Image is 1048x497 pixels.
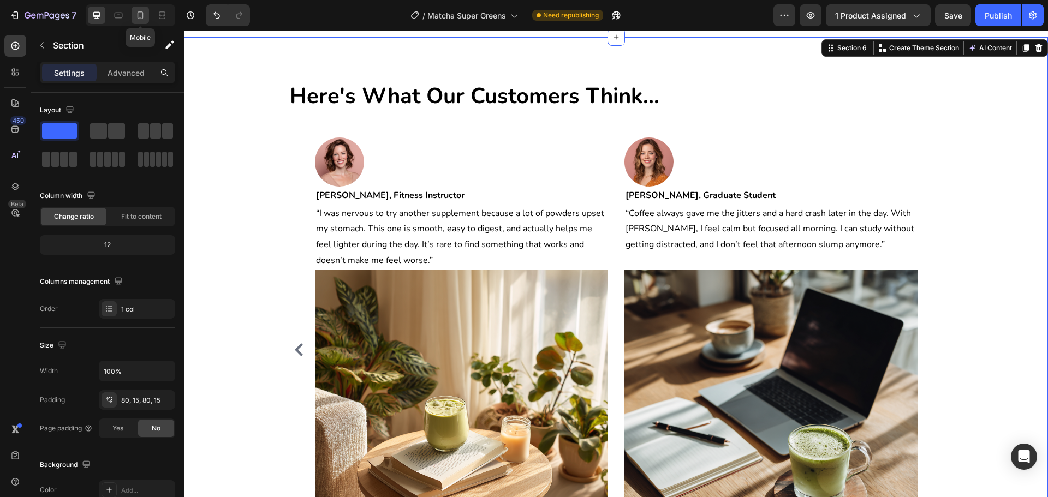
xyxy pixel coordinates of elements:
div: Size [40,338,69,353]
span: Fit to content [121,212,162,221]
p: 7 [72,9,76,22]
div: 450 [10,116,26,125]
div: Add... [121,486,172,495]
div: Open Intercom Messenger [1011,444,1037,470]
div: 80, 15, 80, 15 [121,396,172,405]
div: 1 col [121,304,172,314]
div: Background [40,458,93,472]
div: Width [40,366,58,376]
strong: [PERSON_NAME], Graduate Student [442,159,592,171]
span: Yes [112,423,123,433]
span: Change ratio [54,212,94,221]
div: Padding [40,395,65,405]
div: Order [40,304,58,314]
div: Layout [40,103,76,118]
div: Color [40,485,57,495]
p: “Coffee always gave me the jitters and a hard crash later in the day. With [PERSON_NAME], I feel ... [442,175,733,222]
button: Publish [975,4,1021,26]
img: Alt Image [440,107,490,156]
button: AI Content [782,11,830,24]
p: Advanced [108,67,145,79]
div: Column width [40,189,98,203]
div: Section 6 [651,13,685,22]
div: Undo/Redo [206,4,250,26]
p: Settings [54,67,85,79]
button: Save [935,4,971,26]
span: 1 product assigned [835,10,906,21]
div: 12 [42,237,173,253]
p: Create Theme Section [705,13,775,22]
div: Beta [8,200,26,208]
span: Matcha Super Greens [427,10,506,21]
span: Need republishing [543,10,599,20]
span: No [152,423,160,433]
button: 1 product assigned [826,4,931,26]
iframe: Design area [184,31,1048,497]
input: Auto [99,361,175,381]
div: Publish [985,10,1012,21]
button: 7 [4,4,81,26]
span: / [422,10,425,21]
div: Columns management [40,274,125,289]
span: Save [944,11,962,20]
div: Page padding [40,423,93,433]
p: Section [53,39,142,52]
